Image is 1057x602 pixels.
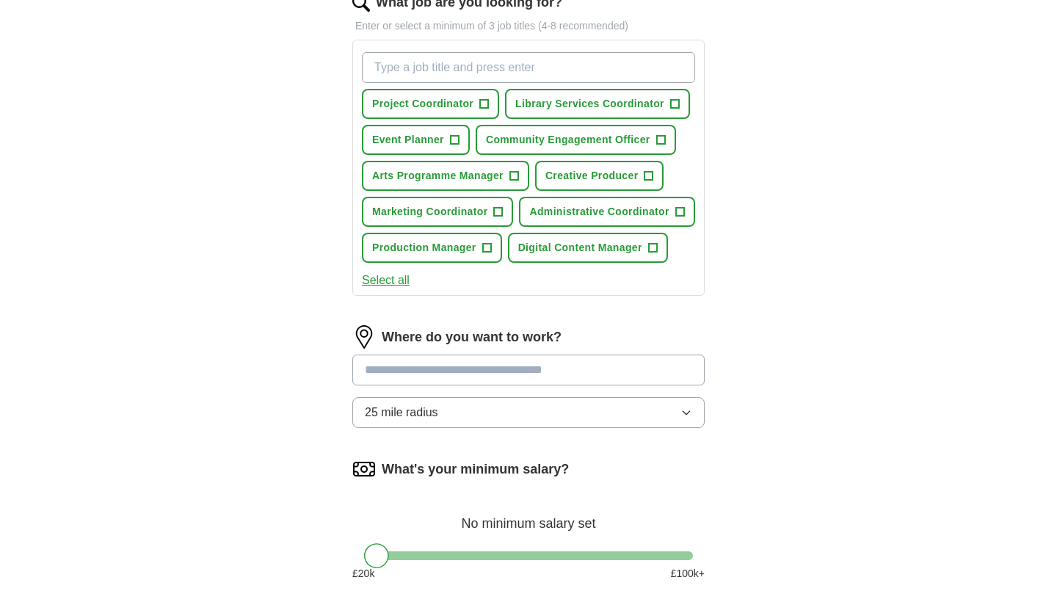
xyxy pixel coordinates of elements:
span: Production Manager [372,240,476,255]
button: Event Planner [362,125,470,155]
button: Administrative Coordinator [519,197,694,227]
span: £ 100 k+ [671,566,705,581]
span: Event Planner [372,132,444,148]
div: No minimum salary set [352,498,705,534]
button: Creative Producer [535,161,664,191]
input: Type a job title and press enter [362,52,695,83]
span: Library Services Coordinator [515,96,664,112]
span: Marketing Coordinator [372,204,487,220]
button: Production Manager [362,233,502,263]
span: Creative Producer [545,168,639,184]
span: Digital Content Manager [518,240,642,255]
button: Select all [362,272,410,289]
label: What's your minimum salary? [382,460,569,479]
button: Library Services Coordinator [505,89,690,119]
button: Marketing Coordinator [362,197,513,227]
label: Where do you want to work? [382,327,562,347]
img: salary.png [352,457,376,481]
img: location.png [352,325,376,349]
button: 25 mile radius [352,397,705,428]
span: Community Engagement Officer [486,132,650,148]
span: Project Coordinator [372,96,473,112]
p: Enter or select a minimum of 3 job titles (4-8 recommended) [352,18,705,34]
span: Arts Programme Manager [372,168,504,184]
button: Digital Content Manager [508,233,668,263]
button: Arts Programme Manager [362,161,529,191]
button: Community Engagement Officer [476,125,676,155]
span: Administrative Coordinator [529,204,669,220]
span: £ 20 k [352,566,374,581]
button: Project Coordinator [362,89,499,119]
span: 25 mile radius [365,404,438,421]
